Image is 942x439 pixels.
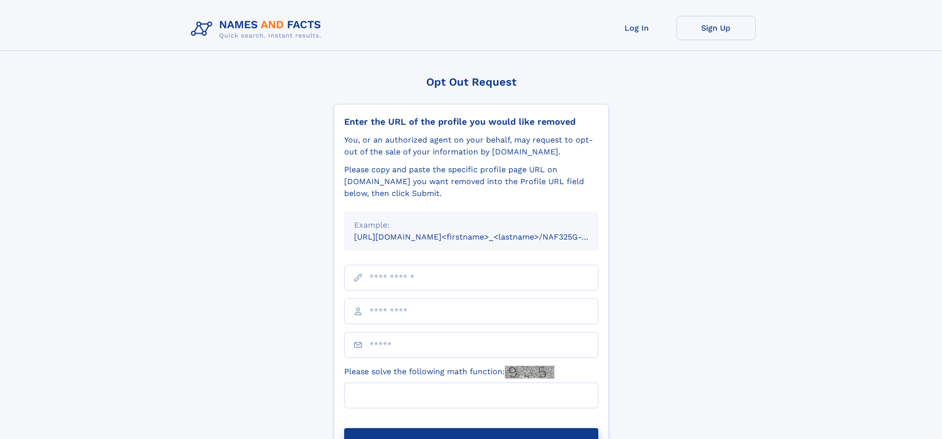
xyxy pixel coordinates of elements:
[354,219,588,231] div: Example:
[344,164,598,199] div: Please copy and paste the specific profile page URL on [DOMAIN_NAME] you want removed into the Pr...
[597,16,676,40] a: Log In
[344,134,598,158] div: You, or an authorized agent on your behalf, may request to opt-out of the sale of your informatio...
[344,366,554,379] label: Please solve the following math function:
[187,16,329,43] img: Logo Names and Facts
[334,76,609,88] div: Opt Out Request
[676,16,756,40] a: Sign Up
[354,232,617,242] small: [URL][DOMAIN_NAME]<firstname>_<lastname>/NAF325G-xxxxxxxx
[344,116,598,127] div: Enter the URL of the profile you would like removed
